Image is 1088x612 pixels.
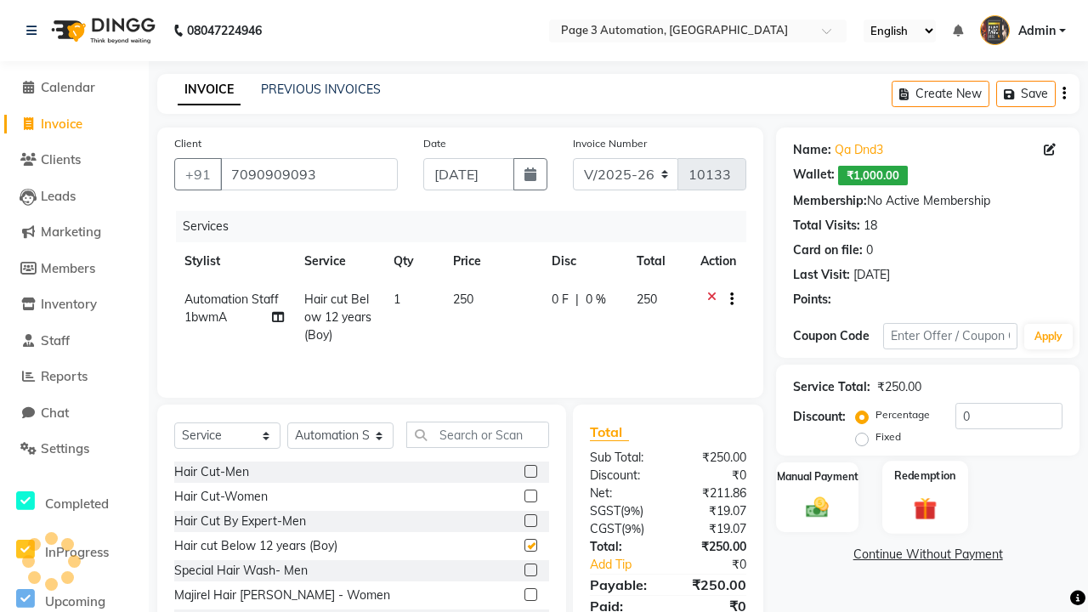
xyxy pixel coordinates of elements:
div: Sub Total: [577,449,668,467]
img: _cash.svg [799,495,835,520]
div: 0 [866,241,873,259]
span: Automation Staff 1bwmA [184,292,279,325]
span: Members [41,260,95,276]
a: Clients [4,150,144,170]
div: ₹0 [683,556,759,574]
div: ( ) [577,502,668,520]
button: Save [996,81,1056,107]
img: Admin [980,15,1010,45]
span: 1 [394,292,400,307]
div: Majirel Hair [PERSON_NAME] - Women [174,586,390,604]
span: SGST [590,503,620,518]
span: Calendar [41,79,95,95]
div: Net: [577,484,668,502]
a: Continue Without Payment [779,546,1076,564]
th: Total [626,242,691,280]
div: Services [176,211,759,242]
span: 0 % [586,291,606,309]
input: Search by Name/Mobile/Email/Code [220,158,398,190]
div: [DATE] [853,266,890,284]
a: Invoice [4,115,144,134]
a: Marketing [4,223,144,242]
a: Members [4,259,144,279]
button: Apply [1024,324,1073,349]
span: Chat [41,405,69,421]
div: Hair cut Below 12 years (Boy) [174,537,337,555]
div: Total: [577,538,668,556]
div: Last Visit: [793,266,850,284]
a: Add Tip [577,556,683,574]
div: Hair Cut-Women [174,488,268,506]
span: Staff [41,332,70,348]
span: Admin [1018,22,1056,40]
div: Special Hair Wash- Men [174,562,308,580]
span: Clients [41,151,81,167]
div: Card on file: [793,241,863,259]
div: Hair Cut By Expert-Men [174,513,306,530]
div: Hair Cut-Men [174,463,249,481]
div: Discount: [577,467,668,484]
div: ₹19.07 [668,520,759,538]
div: Name: [793,141,831,159]
span: Settings [41,440,89,456]
div: Wallet: [793,166,835,185]
a: Inventory [4,295,144,314]
label: Manual Payment [777,469,858,484]
span: 9% [624,504,640,518]
div: ₹250.00 [668,575,759,595]
label: Date [423,136,446,151]
div: Service Total: [793,378,870,396]
div: No Active Membership [793,192,1062,210]
a: Calendar [4,78,144,98]
label: Fixed [875,429,901,445]
span: 250 [453,292,473,307]
th: Qty [383,242,443,280]
div: ₹250.00 [668,449,759,467]
label: Invoice Number [573,136,647,151]
span: Inventory [41,296,97,312]
button: Create New [892,81,989,107]
a: PREVIOUS INVOICES [261,82,381,97]
label: Percentage [875,407,930,422]
label: Redemption [894,467,955,484]
div: ( ) [577,520,668,538]
a: Chat [4,404,144,423]
b: 08047224946 [187,7,262,54]
div: Discount: [793,408,846,426]
span: Invoice [41,116,82,132]
span: CGST [590,521,621,536]
button: +91 [174,158,222,190]
a: Staff [4,331,144,351]
div: ₹0 [668,467,759,484]
div: Coupon Code [793,327,883,345]
a: Settings [4,439,144,459]
th: Price [443,242,541,280]
span: Marketing [41,224,101,240]
th: Action [690,242,746,280]
th: Disc [541,242,626,280]
div: Membership: [793,192,867,210]
span: 250 [637,292,657,307]
span: | [575,291,579,309]
th: Stylist [174,242,294,280]
span: ₹1,000.00 [838,166,908,185]
input: Search or Scan [406,422,549,448]
div: ₹211.86 [668,484,759,502]
span: Completed [45,496,109,512]
span: Total [590,423,629,441]
th: Service [294,242,383,280]
div: Total Visits: [793,217,860,235]
a: INVOICE [178,75,241,105]
div: ₹250.00 [668,538,759,556]
span: Hair cut Below 12 years (Boy) [304,292,371,343]
label: Client [174,136,201,151]
span: Leads [41,188,76,204]
img: logo [43,7,160,54]
span: Upcoming [45,593,105,609]
a: Qa Dnd3 [835,141,883,159]
div: Points: [793,291,831,309]
div: Payable: [577,575,668,595]
input: Enter Offer / Coupon Code [883,323,1017,349]
span: 9% [625,522,641,535]
a: Leads [4,187,144,207]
